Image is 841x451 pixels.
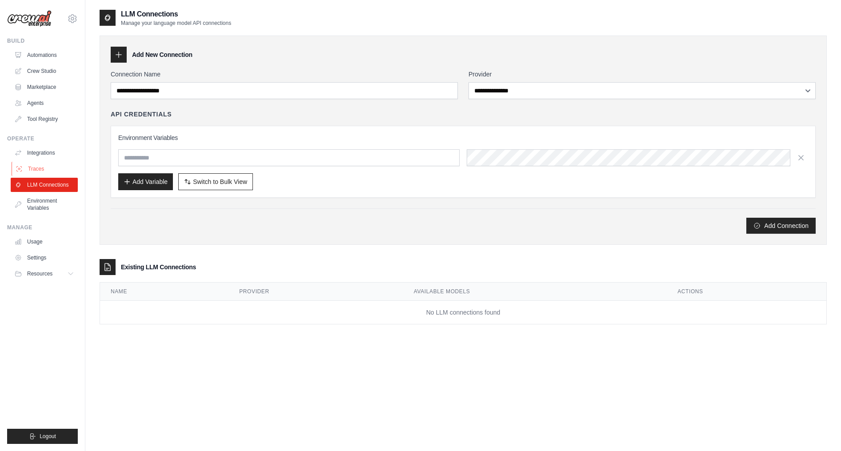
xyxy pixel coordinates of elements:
[746,218,816,234] button: Add Connection
[11,178,78,192] a: LLM Connections
[667,283,826,301] th: Actions
[121,20,231,27] p: Manage your language model API connections
[11,235,78,249] a: Usage
[111,110,172,119] h4: API Credentials
[11,64,78,78] a: Crew Studio
[12,162,79,176] a: Traces
[11,48,78,62] a: Automations
[40,433,56,440] span: Logout
[121,263,196,271] h3: Existing LLM Connections
[11,251,78,265] a: Settings
[11,194,78,215] a: Environment Variables
[27,270,52,277] span: Resources
[100,283,228,301] th: Name
[118,133,808,142] h3: Environment Variables
[178,173,253,190] button: Switch to Bulk View
[228,283,403,301] th: Provider
[7,37,78,44] div: Build
[11,96,78,110] a: Agents
[132,50,192,59] h3: Add New Connection
[118,173,173,190] button: Add Variable
[7,135,78,142] div: Operate
[7,429,78,444] button: Logout
[7,224,78,231] div: Manage
[11,80,78,94] a: Marketplace
[111,70,458,79] label: Connection Name
[7,10,52,27] img: Logo
[193,177,247,186] span: Switch to Bulk View
[11,267,78,281] button: Resources
[403,283,667,301] th: Available Models
[11,146,78,160] a: Integrations
[469,70,816,79] label: Provider
[11,112,78,126] a: Tool Registry
[100,301,826,324] td: No LLM connections found
[121,9,231,20] h2: LLM Connections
